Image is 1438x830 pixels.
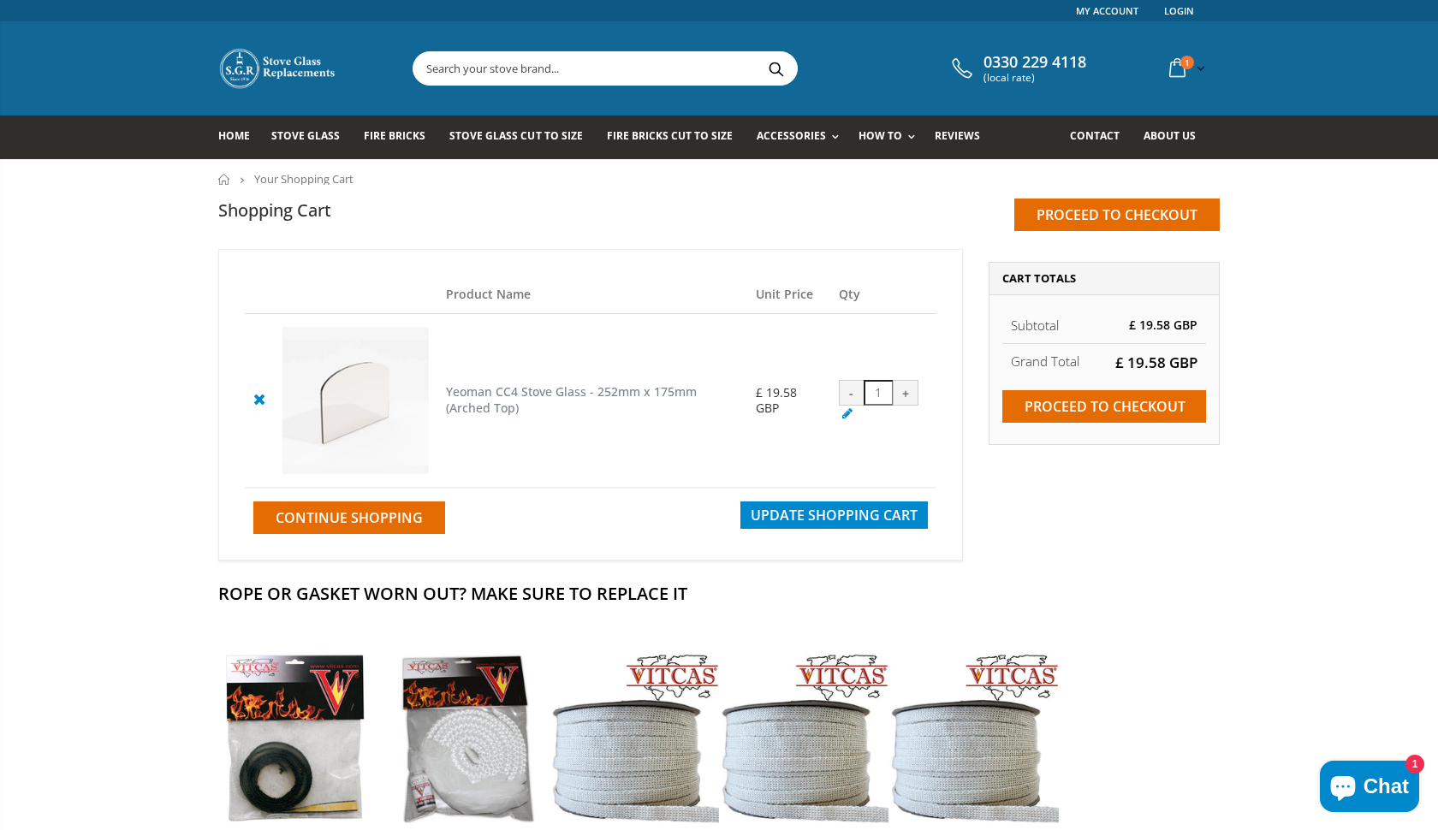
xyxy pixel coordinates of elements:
[751,506,918,525] span: Update Shopping Cart
[218,582,1220,605] h2: Rope Or Gasket Worn Out? Make Sure To Replace It
[271,128,340,143] span: Stove Glass
[1144,116,1209,159] a: About us
[935,128,980,143] span: Reviews
[740,501,928,529] button: Update Shopping Cart
[757,52,795,85] button: Search
[1070,128,1120,143] span: Contact
[437,276,746,314] th: Product Name
[282,327,429,473] img: Yeoman CC4 Stove Glass - 252mm x 175mm (Arched Top)
[1162,51,1209,85] a: 1
[607,128,733,143] span: Fire Bricks Cut To Size
[888,654,1058,823] img: Vitcas stove glass bedding in tape
[271,116,353,159] a: Stove Glass
[859,116,924,159] a: How To
[449,116,595,159] a: Stove Glass Cut To Size
[413,52,989,85] input: Search your stove brand...
[218,47,338,90] img: Stove Glass Replacement
[276,508,423,527] span: Continue Shopping
[747,276,830,314] th: Unit Price
[218,174,231,185] a: Home
[1315,761,1424,816] inbox-online-store-chat: Shopify online store chat
[756,384,797,416] span: £ 19.58 GBP
[757,128,826,143] span: Accessories
[218,199,331,222] h1: Shopping Cart
[1115,353,1197,372] span: £ 19.58 GBP
[1070,116,1132,159] a: Contact
[364,116,438,159] a: Fire Bricks
[253,501,445,534] a: Continue Shopping
[1180,56,1194,69] span: 1
[1129,317,1197,333] span: £ 19.58 GBP
[839,380,865,406] div: -
[983,72,1086,84] span: (local rate)
[449,128,582,143] span: Stove Glass Cut To Size
[859,128,902,143] span: How To
[218,116,263,159] a: Home
[830,276,936,314] th: Qty
[948,53,1086,84] a: 0330 229 4118 (local rate)
[983,53,1086,72] span: 0330 229 4118
[893,380,918,406] div: +
[364,128,425,143] span: Fire Bricks
[446,383,697,416] a: Yeoman CC4 Stove Glass - 252mm x 175mm (Arched Top)
[1002,270,1076,286] span: Cart Totals
[1144,128,1196,143] span: About us
[218,128,250,143] span: Home
[254,171,354,187] span: Your Shopping Cart
[719,654,888,823] img: Vitcas stove glass bedding in tape
[757,116,847,159] a: Accessories
[379,654,549,823] img: Vitcas white rope, glue and gloves kit 10mm
[550,654,719,823] img: Vitcas stove glass bedding in tape
[1014,199,1220,231] input: Proceed to checkout
[1002,390,1206,423] input: Proceed to checkout
[935,116,993,159] a: Reviews
[1011,317,1059,334] span: Subtotal
[607,116,746,159] a: Fire Bricks Cut To Size
[210,654,379,823] img: Vitcas stove glass bedding in tape
[1011,353,1079,370] strong: Grand Total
